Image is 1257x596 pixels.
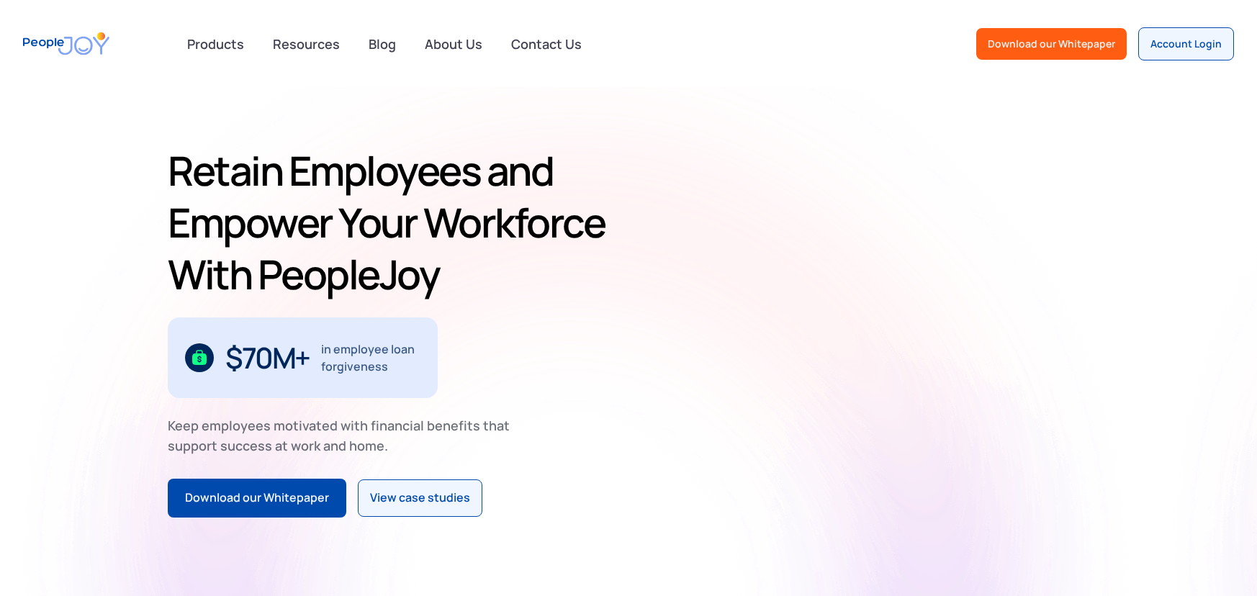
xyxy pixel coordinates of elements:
a: About Us [416,28,491,60]
div: $70M+ [225,346,310,369]
a: home [23,23,109,64]
div: Products [179,30,253,58]
div: 1 / 3 [168,317,438,398]
div: Account Login [1150,37,1222,51]
a: Download our Whitepaper [976,28,1127,60]
a: Blog [360,28,405,60]
div: Keep employees motivated with financial benefits that support success at work and home. [168,415,522,456]
div: Download our Whitepaper [988,37,1115,51]
a: Resources [264,28,348,60]
div: in employee loan forgiveness [321,340,421,375]
h1: Retain Employees and Empower Your Workforce With PeopleJoy [168,145,623,300]
a: Download our Whitepaper [168,479,346,518]
a: View case studies [358,479,482,517]
div: View case studies [370,489,470,507]
div: Download our Whitepaper [185,489,329,507]
a: Contact Us [503,28,590,60]
a: Account Login [1138,27,1234,60]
